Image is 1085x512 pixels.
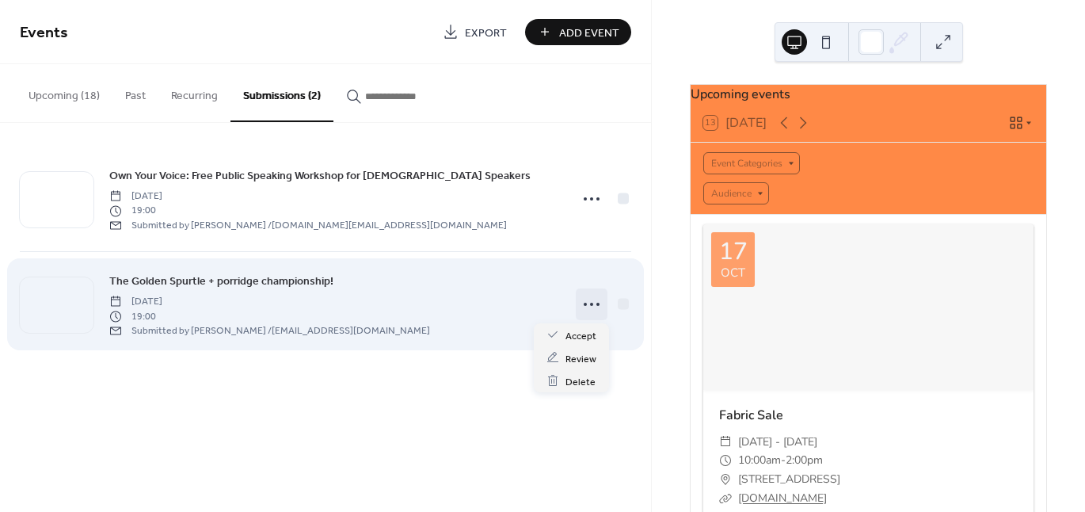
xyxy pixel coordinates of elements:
span: Submitted by [PERSON_NAME] / [DOMAIN_NAME][EMAIL_ADDRESS][DOMAIN_NAME] [109,218,507,232]
a: [DOMAIN_NAME] [738,491,827,506]
a: The Golden Spurtle + porridge championship! [109,272,333,290]
span: Submitted by [PERSON_NAME] / [EMAIL_ADDRESS][DOMAIN_NAME] [109,323,430,338]
button: Add Event [525,19,631,45]
a: Own Your Voice: Free Public Speaking Workshop for [DEMOGRAPHIC_DATA] Speakers [109,166,531,185]
div: 17 [719,240,748,264]
span: Accept [565,327,596,344]
span: 2:00pm [786,451,823,470]
div: ​ [719,451,732,470]
div: ​ [719,489,732,508]
span: - [781,451,786,470]
span: [DATE] [109,189,507,204]
button: Upcoming (18) [16,64,112,120]
span: 19:00 [109,204,507,218]
span: Add Event [559,25,619,41]
span: 19:00 [109,309,430,323]
span: Export [465,25,507,41]
div: Upcoming events [691,85,1046,104]
span: Own Your Voice: Free Public Speaking Workshop for [DEMOGRAPHIC_DATA] Speakers [109,168,531,185]
span: Review [565,350,596,367]
span: [DATE] [109,295,430,309]
span: [STREET_ADDRESS] [738,470,840,489]
span: [DATE] - [DATE] [738,433,817,452]
span: 10:00am [738,451,781,470]
div: ​ [719,470,732,489]
button: Submissions (2) [230,64,333,122]
div: Oct [721,267,745,279]
button: Recurring [158,64,230,120]
div: ​ [719,433,732,452]
button: Past [112,64,158,120]
a: Export [431,19,519,45]
span: The Golden Spurtle + porridge championship! [109,273,333,290]
span: Events [20,17,68,48]
span: Delete [565,373,596,390]
a: Fabric Sale [719,407,783,424]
